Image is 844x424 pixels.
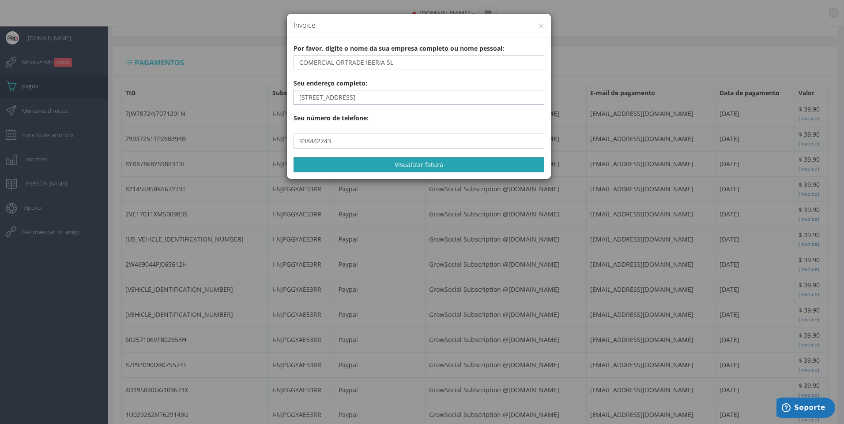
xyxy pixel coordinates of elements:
[294,157,544,172] button: Visualizar fatura
[294,44,504,52] b: Por favor, digite o nome da sua empresa completo ou nome pessoal:
[294,79,367,87] b: Seu endereço completo:
[294,20,544,30] h4: Invoice
[776,398,835,420] iframe: Abre un widget desde donde se puede obtener más información
[294,114,369,122] b: Seu número de telefone:
[538,20,544,32] button: ×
